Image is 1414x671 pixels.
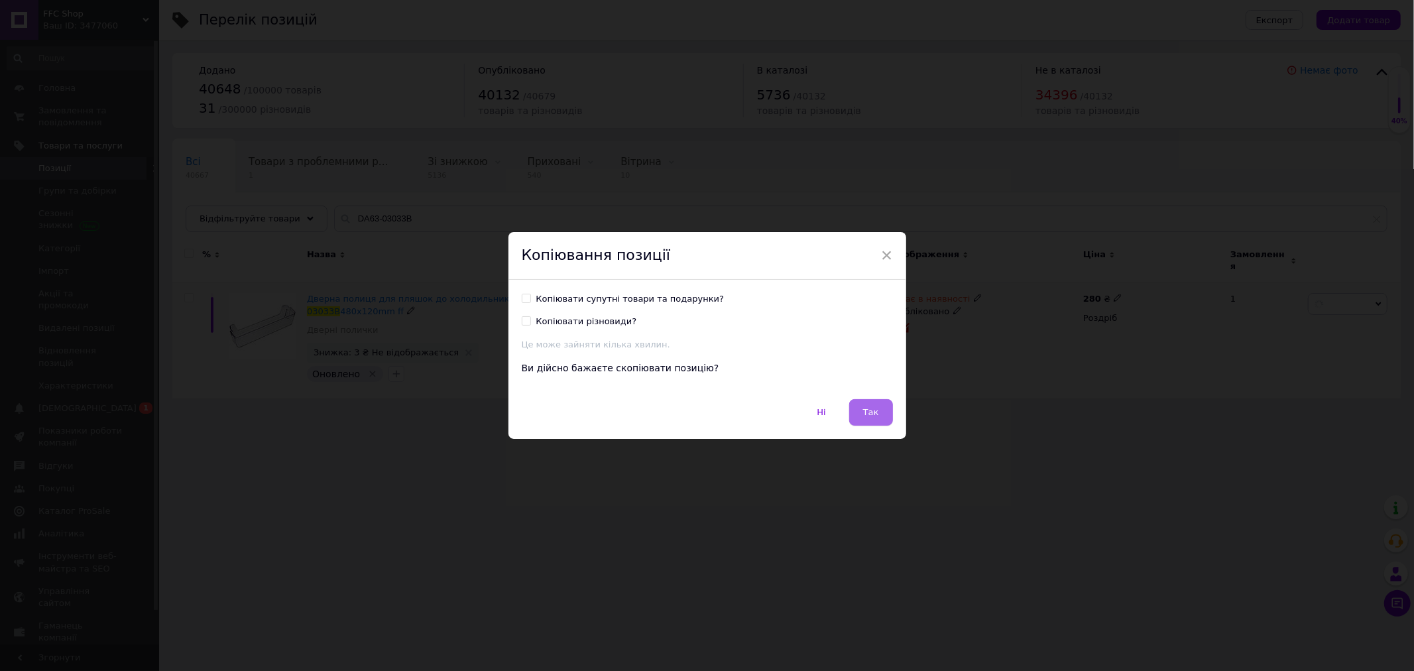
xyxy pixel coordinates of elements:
[522,362,893,375] div: Ви дійсно бажаєте скопіювати позицію?
[522,247,671,263] span: Копіювання позиції
[522,339,670,349] span: Це може зайняти кілька хвилин.
[863,407,879,417] span: Так
[536,316,637,328] div: Копіювати різновиди?
[803,399,839,426] button: Ні
[881,244,893,267] span: ×
[849,399,893,426] button: Так
[817,407,825,417] span: Ні
[536,293,725,305] div: Копіювати супутні товари та подарунки?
